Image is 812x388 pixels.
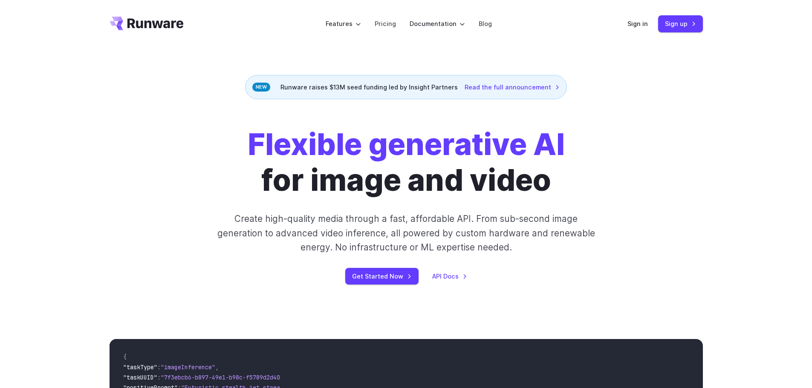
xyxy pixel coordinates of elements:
a: Sign in [627,19,648,29]
a: Pricing [375,19,396,29]
span: : [157,374,161,381]
span: { [123,353,127,361]
a: Blog [479,19,492,29]
div: Runware raises $13M seed funding led by Insight Partners [245,75,567,99]
strong: Flexible generative AI [248,126,565,162]
span: "taskType" [123,363,157,371]
h1: for image and video [248,126,565,198]
span: "imageInference" [161,363,215,371]
label: Features [326,19,361,29]
a: Get Started Now [345,268,419,285]
a: Read the full announcement [465,82,560,92]
a: Sign up [658,15,703,32]
p: Create high-quality media through a fast, affordable API. From sub-second image generation to adv... [216,212,596,254]
span: "taskUUID" [123,374,157,381]
span: : [157,363,161,371]
a: API Docs [432,271,467,281]
span: "7f3ebcb6-b897-49e1-b98c-f5789d2d40d7" [161,374,290,381]
a: Go to / [110,17,184,30]
span: , [215,363,219,371]
label: Documentation [410,19,465,29]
